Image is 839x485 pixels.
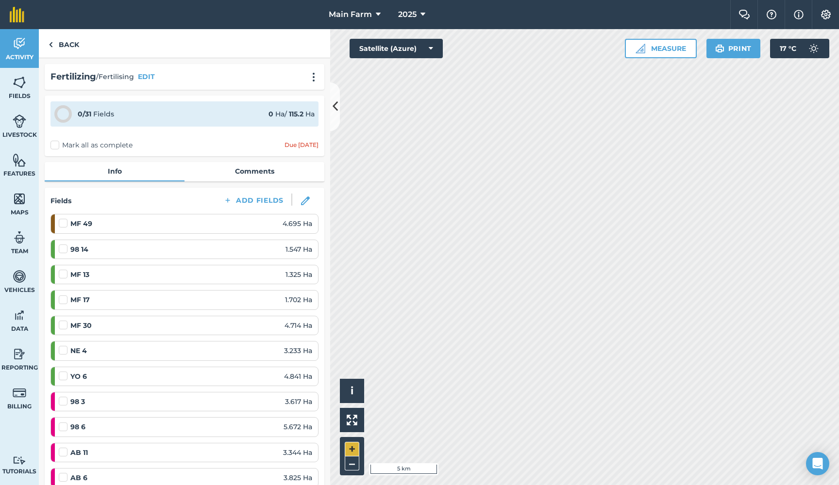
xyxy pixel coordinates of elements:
strong: 115.2 [289,110,303,118]
span: 4.714 Ha [285,320,312,331]
button: 17 °C [770,39,829,58]
span: 3.617 Ha [285,396,312,407]
img: svg+xml;base64,PD94bWwgdmVyc2lvbj0iMS4wIiBlbmNvZGluZz0idXRmLTgiPz4KPCEtLSBHZW5lcmF0b3I6IEFkb2JlIE... [13,456,26,465]
button: Print [706,39,761,58]
img: svg+xml;base64,PHN2ZyB4bWxucz0iaHR0cDovL3d3dy53My5vcmcvMjAwMC9zdmciIHdpZHRoPSIyMCIgaGVpZ2h0PSIyNC... [308,72,319,82]
button: Measure [625,39,697,58]
img: svg+xml;base64,PHN2ZyB3aWR0aD0iMTgiIGhlaWdodD0iMTgiIHZpZXdCb3g9IjAgMCAxOCAxOCIgZmlsbD0ibm9uZSIgeG... [301,196,310,205]
strong: 98 14 [70,244,88,255]
span: i [351,385,353,397]
div: Due [DATE] [285,141,319,149]
span: 5.672 Ha [284,421,312,432]
span: / Fertilising [96,71,134,82]
span: 3.825 Ha [284,472,312,483]
button: Satellite (Azure) [350,39,443,58]
img: svg+xml;base64,PHN2ZyB4bWxucz0iaHR0cDovL3d3dy53My5vcmcvMjAwMC9zdmciIHdpZHRoPSI1NiIgaGVpZ2h0PSI2MC... [13,153,26,167]
div: Ha / Ha [268,109,315,119]
div: Fields [78,109,114,119]
strong: 98 6 [70,421,85,432]
span: 17 ° C [780,39,796,58]
h2: Fertilizing [50,70,96,84]
span: 2025 [398,9,417,20]
a: Info [45,162,185,180]
img: svg+xml;base64,PD94bWwgdmVyc2lvbj0iMS4wIiBlbmNvZGluZz0idXRmLTgiPz4KPCEtLSBHZW5lcmF0b3I6IEFkb2JlIE... [804,39,823,58]
div: Open Intercom Messenger [806,452,829,475]
img: svg+xml;base64,PD94bWwgdmVyc2lvbj0iMS4wIiBlbmNvZGluZz0idXRmLTgiPz4KPCEtLSBHZW5lcmF0b3I6IEFkb2JlIE... [13,36,26,51]
strong: NE 4 [70,345,87,356]
span: 1.702 Ha [285,294,312,305]
img: Four arrows, one pointing top left, one top right, one bottom right and the last bottom left [347,415,357,425]
strong: AB 6 [70,472,87,483]
button: EDIT [138,71,155,82]
img: svg+xml;base64,PD94bWwgdmVyc2lvbj0iMS4wIiBlbmNvZGluZz0idXRmLTgiPz4KPCEtLSBHZW5lcmF0b3I6IEFkb2JlIE... [13,386,26,400]
span: 1.325 Ha [285,269,312,280]
span: 4.695 Ha [283,218,312,229]
span: 4.841 Ha [284,371,312,382]
button: – [345,456,359,470]
strong: MF 30 [70,320,92,331]
img: svg+xml;base64,PD94bWwgdmVyc2lvbj0iMS4wIiBlbmNvZGluZz0idXRmLTgiPz4KPCEtLSBHZW5lcmF0b3I6IEFkb2JlIE... [13,230,26,245]
strong: YO 6 [70,371,87,382]
img: Ruler icon [636,44,645,53]
img: svg+xml;base64,PD94bWwgdmVyc2lvbj0iMS4wIiBlbmNvZGluZz0idXRmLTgiPz4KPCEtLSBHZW5lcmF0b3I6IEFkb2JlIE... [13,308,26,323]
img: svg+xml;base64,PHN2ZyB4bWxucz0iaHR0cDovL3d3dy53My5vcmcvMjAwMC9zdmciIHdpZHRoPSI1NiIgaGVpZ2h0PSI2MC... [13,75,26,90]
strong: 0 / 31 [78,110,91,118]
label: Mark all as complete [50,140,133,150]
strong: 98 3 [70,396,85,407]
span: 3.344 Ha [283,447,312,458]
button: Add Fields [216,194,291,207]
a: Back [39,29,89,58]
span: 1.547 Ha [285,244,312,255]
strong: MF 49 [70,218,92,229]
img: svg+xml;base64,PHN2ZyB4bWxucz0iaHR0cDovL3d3dy53My5vcmcvMjAwMC9zdmciIHdpZHRoPSIxOSIgaGVpZ2h0PSIyNC... [715,43,724,54]
img: svg+xml;base64,PD94bWwgdmVyc2lvbj0iMS4wIiBlbmNvZGluZz0idXRmLTgiPz4KPCEtLSBHZW5lcmF0b3I6IEFkb2JlIE... [13,269,26,284]
span: Main Farm [329,9,372,20]
h4: Fields [50,195,71,206]
span: 3.233 Ha [284,345,312,356]
img: svg+xml;base64,PD94bWwgdmVyc2lvbj0iMS4wIiBlbmNvZGluZz0idXRmLTgiPz4KPCEtLSBHZW5lcmF0b3I6IEFkb2JlIE... [13,114,26,129]
strong: AB 11 [70,447,88,458]
strong: MF 17 [70,294,90,305]
strong: MF 13 [70,269,89,280]
img: svg+xml;base64,PHN2ZyB4bWxucz0iaHR0cDovL3d3dy53My5vcmcvMjAwMC9zdmciIHdpZHRoPSI1NiIgaGVpZ2h0PSI2MC... [13,192,26,206]
button: i [340,379,364,403]
img: A question mark icon [766,10,777,19]
img: svg+xml;base64,PHN2ZyB4bWxucz0iaHR0cDovL3d3dy53My5vcmcvMjAwMC9zdmciIHdpZHRoPSI5IiBoZWlnaHQ9IjI0Ii... [49,39,53,50]
img: svg+xml;base64,PD94bWwgdmVyc2lvbj0iMS4wIiBlbmNvZGluZz0idXRmLTgiPz4KPCEtLSBHZW5lcmF0b3I6IEFkb2JlIE... [13,347,26,361]
img: Two speech bubbles overlapping with the left bubble in the forefront [738,10,750,19]
img: svg+xml;base64,PHN2ZyB4bWxucz0iaHR0cDovL3d3dy53My5vcmcvMjAwMC9zdmciIHdpZHRoPSIxNyIgaGVpZ2h0PSIxNy... [794,9,804,20]
strong: 0 [268,110,273,118]
a: Comments [185,162,324,180]
img: fieldmargin Logo [10,7,24,22]
img: A cog icon [820,10,832,19]
button: + [345,442,359,456]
